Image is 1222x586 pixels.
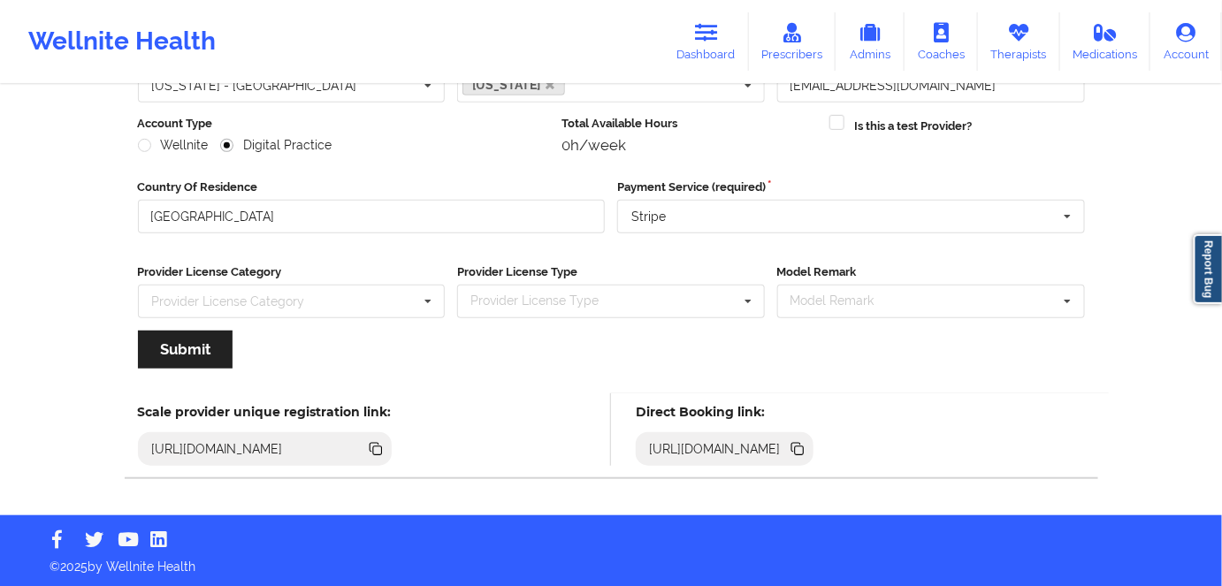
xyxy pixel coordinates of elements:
a: Admins [836,12,905,71]
a: Account [1150,12,1222,71]
div: [URL][DOMAIN_NAME] [642,440,788,458]
label: Country Of Residence [138,179,606,196]
button: Submit [138,331,233,369]
input: Email [777,69,1085,103]
label: Model Remark [777,263,1085,281]
div: Stripe [631,210,666,223]
div: Provider License Type [466,291,624,311]
div: 0h/week [561,136,817,154]
label: Provider License Type [457,263,765,281]
div: [URL][DOMAIN_NAME] [144,440,290,458]
label: Wellnite [138,138,209,153]
a: Dashboard [664,12,749,71]
a: Report Bug [1194,234,1222,304]
a: Therapists [978,12,1060,71]
label: Account Type [138,115,550,133]
a: [US_STATE] [462,74,565,95]
label: Digital Practice [220,138,332,153]
p: © 2025 by Wellnite Health [37,545,1185,575]
a: Coaches [905,12,978,71]
div: [US_STATE] - [GEOGRAPHIC_DATA] [152,80,357,92]
a: Medications [1060,12,1151,71]
label: Payment Service (required) [617,179,1085,196]
label: Total Available Hours [561,115,817,133]
div: Provider License Category [152,295,305,308]
h5: Scale provider unique registration link: [138,404,392,420]
h5: Direct Booking link: [636,404,813,420]
label: Is this a test Provider? [855,118,973,135]
div: Model Remark [786,291,900,311]
label: Provider License Category [138,263,446,281]
a: Prescribers [749,12,836,71]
